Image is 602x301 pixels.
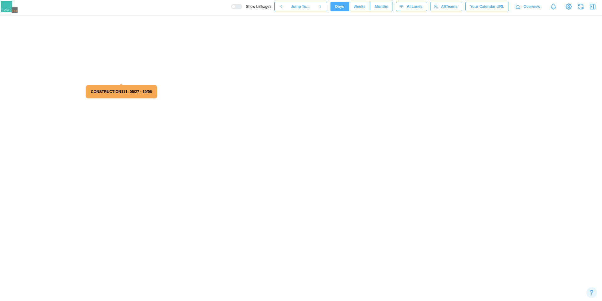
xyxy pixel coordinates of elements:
[588,2,597,11] button: Open Drawer
[330,2,349,11] button: Days
[564,2,573,11] a: View Project
[396,2,427,11] button: AllLanes
[291,2,309,11] span: Jump To...
[407,2,422,11] span: All Lanes
[465,2,509,11] button: Your Calendar URL
[512,2,545,11] a: Overview
[441,2,457,11] span: All Teams
[430,2,462,11] button: AllTeams
[354,2,366,11] span: Weeks
[370,2,393,11] button: Months
[576,2,585,11] button: Refresh Grid
[86,85,157,99] div: CONSTRUCTION111: 05/27 - 10/06
[548,1,559,12] a: Notifications
[349,2,370,11] button: Weeks
[288,2,314,11] button: Jump To...
[375,2,388,11] span: Months
[242,4,271,9] span: Show Linkages
[524,2,540,11] span: Overview
[335,2,344,11] span: Days
[470,2,504,11] span: Your Calendar URL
